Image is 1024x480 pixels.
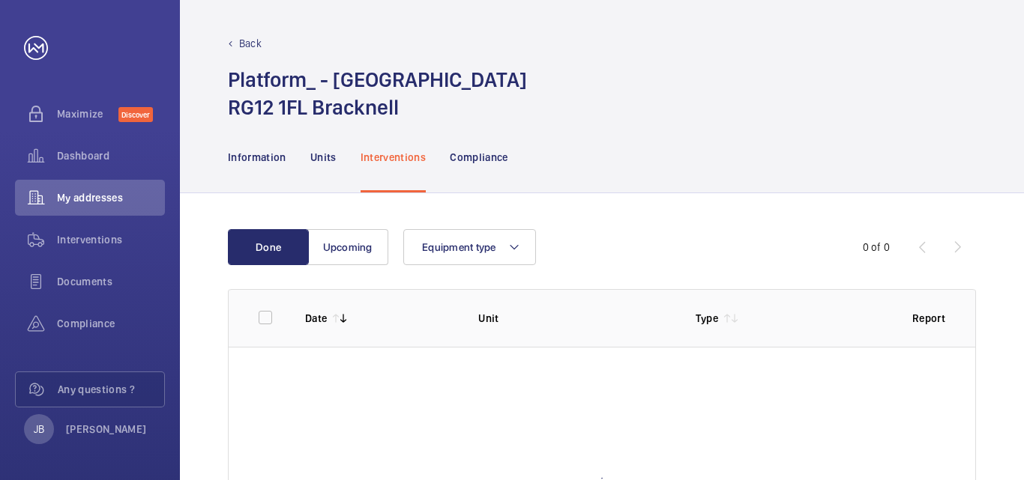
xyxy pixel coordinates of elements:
[57,232,165,247] span: Interventions
[34,422,44,437] p: JB
[57,190,165,205] span: My addresses
[307,229,388,265] button: Upcoming
[118,107,153,122] span: Discover
[58,382,164,397] span: Any questions ?
[66,422,147,437] p: [PERSON_NAME]
[310,150,337,165] p: Units
[305,311,327,326] p: Date
[57,106,118,121] span: Maximize
[239,36,262,51] p: Back
[57,316,165,331] span: Compliance
[57,148,165,163] span: Dashboard
[361,150,427,165] p: Interventions
[478,311,671,326] p: Unit
[228,229,309,265] button: Done
[403,229,536,265] button: Equipment type
[57,274,165,289] span: Documents
[228,66,527,121] h1: Platform_ - [GEOGRAPHIC_DATA] RG12 1FL Bracknell
[912,311,945,326] p: Report
[450,150,508,165] p: Compliance
[863,240,890,255] div: 0 of 0
[696,311,718,326] p: Type
[228,150,286,165] p: Information
[422,241,496,253] span: Equipment type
